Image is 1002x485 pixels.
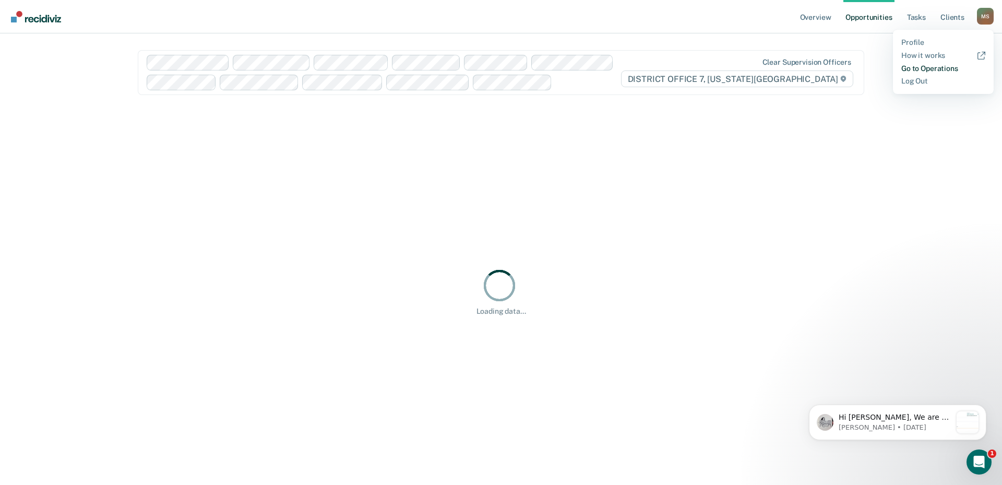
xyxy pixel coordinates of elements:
img: Recidiviz [11,11,61,22]
span: 1 [988,449,996,458]
div: Clear supervision officers [762,58,851,67]
button: Profile dropdown button [977,8,994,25]
a: Log Out [901,77,985,86]
a: How it works [901,51,985,60]
iframe: Intercom live chat [967,449,992,475]
span: Hi [PERSON_NAME], We are so excited to announce a brand new feature: AI case note search! 📣 Findi... [45,29,158,297]
iframe: Intercom notifications message [793,384,1002,457]
a: Go to Operations [901,64,985,73]
a: Profile [901,38,985,47]
div: M S [977,8,994,25]
span: DISTRICT OFFICE 7, [US_STATE][GEOGRAPHIC_DATA] [621,70,853,87]
div: Loading data... [476,307,526,316]
p: Message from Kim, sent 6d ago [45,39,158,49]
